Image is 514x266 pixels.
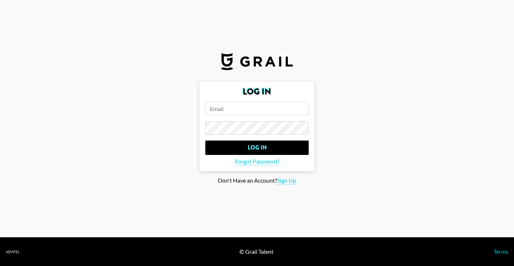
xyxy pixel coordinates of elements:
div: Don't Have an Account? [6,177,508,184]
span: Forgot Password? [235,158,279,165]
img: Grail Talent Logo [221,53,293,70]
a: Terms [494,248,508,255]
h2: Log In [205,87,309,96]
div: © Grail Talent [239,248,274,255]
span: Sign Up [277,177,296,184]
input: Email [205,102,309,115]
div: v [DATE] [6,249,19,254]
input: Log In [205,141,309,155]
